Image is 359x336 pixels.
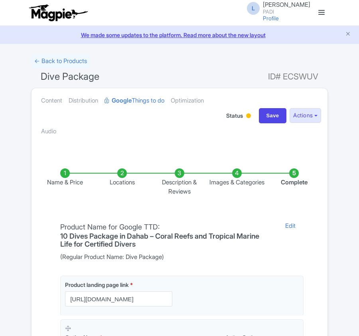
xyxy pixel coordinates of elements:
a: Edit [277,221,304,262]
span: Product Name for Google TTD: [60,223,160,231]
a: Content [41,88,62,113]
span: [PERSON_NAME] [263,1,310,8]
span: (Regular Product Name: Dive Package) [60,253,272,262]
span: L [247,2,260,15]
input: Save [259,108,287,123]
a: Audio [41,119,56,144]
span: ID# ECSWUV [268,69,318,85]
li: Images & Categories [208,168,266,196]
a: Profile [263,15,279,22]
li: Name & Price [36,168,94,196]
button: Actions [290,108,321,123]
a: Optimization [171,88,204,113]
a: GoogleThings to do [105,88,164,113]
input: Product landing page link [65,291,172,306]
strong: Google [112,96,132,105]
h4: 10 Dives Package in Dahab – Coral Reefs and Tropical Marine Life for Certified Divers [60,232,272,248]
button: Close announcement [345,30,351,39]
a: Distribution [69,88,98,113]
div: Building [245,110,252,123]
li: Description & Reviews [151,168,208,196]
li: Complete [265,168,323,196]
a: ← Back to Products [31,53,90,69]
span: Dive Package [41,71,99,82]
a: L [PERSON_NAME] PADI [242,2,310,14]
span: Product landing page link [65,281,129,288]
img: logo-ab69f6fb50320c5b225c76a69d11143b.png [27,4,89,22]
span: Status [226,111,243,120]
li: Locations [94,168,151,196]
small: PADI [263,9,310,14]
a: We made some updates to the platform. Read more about the new layout [5,31,354,39]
